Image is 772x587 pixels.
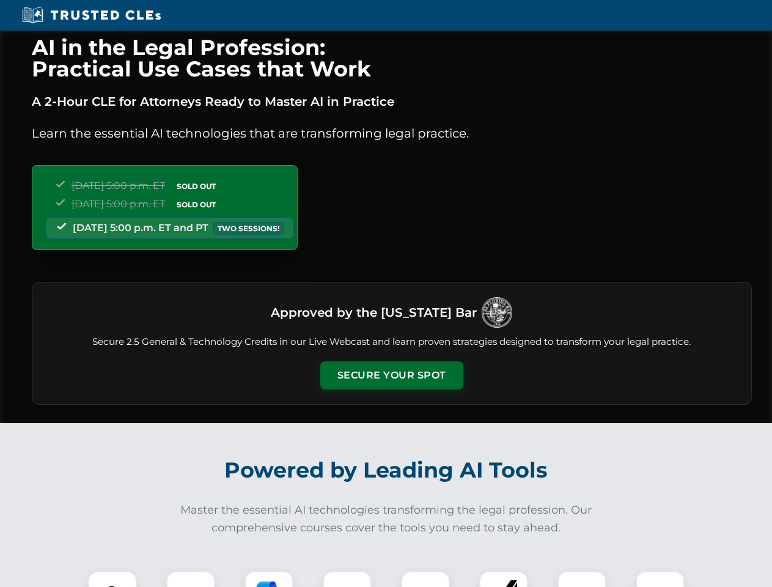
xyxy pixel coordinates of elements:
span: [DATE] 5:00 p.m. ET [72,180,165,191]
h3: Approved by the [US_STATE] Bar [271,301,477,323]
h2: Powered by Leading AI Tools [48,449,725,492]
button: Secure Your Spot [320,361,463,389]
p: Secure 2.5 General & Technology Credits in our Live Webcast and learn proven strategies designed ... [47,335,737,349]
h1: AI in the Legal Profession: Practical Use Cases that Work [32,37,752,79]
p: Learn the essential AI technologies that are transforming legal practice. [32,124,752,143]
p: Master the essential AI technologies transforming the legal profession. Our comprehensive courses... [172,501,600,537]
span: [DATE] 5:00 p.m. ET [72,198,165,210]
span: SOLD OUT [172,180,220,193]
img: Trusted CLEs [18,6,164,24]
p: A 2-Hour CLE for Attorneys Ready to Master AI in Practice [32,92,752,111]
img: Logo [482,297,512,328]
span: SOLD OUT [172,198,220,211]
